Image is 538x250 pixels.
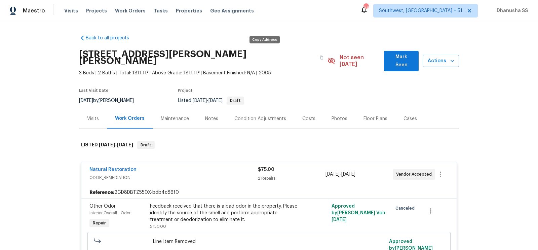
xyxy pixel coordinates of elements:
[389,53,413,69] span: Mark Seen
[90,220,109,226] span: Repair
[332,115,347,122] div: Photos
[193,98,223,103] span: -
[115,7,146,14] span: Work Orders
[227,99,243,103] span: Draft
[396,171,434,178] span: Vendor Accepted
[208,98,223,103] span: [DATE]
[332,204,385,222] span: Approved by [PERSON_NAME] V on
[79,51,315,64] h2: [STREET_ADDRESS][PERSON_NAME][PERSON_NAME]
[89,211,130,215] span: Interior Overall - Odor
[79,98,93,103] span: [DATE]
[384,51,419,71] button: Mark Seen
[154,8,168,13] span: Tasks
[79,97,142,105] div: by [PERSON_NAME]
[428,57,454,65] span: Actions
[79,88,109,93] span: Last Visit Date
[258,167,274,172] span: $75.00
[494,7,528,14] span: Dhanusha SS
[81,141,133,149] h6: LISTED
[210,7,254,14] span: Geo Assignments
[403,115,417,122] div: Cases
[150,203,297,223] div: Feedback received that there is a bad odor in the property. Please identify the source of the sme...
[64,7,78,14] span: Visits
[193,98,207,103] span: [DATE]
[363,4,368,11] div: 679
[79,70,328,76] span: 3 Beds | 2 Baths | Total: 1811 ft² | Above Grade: 1811 ft² | Basement Finished: N/A | 2005
[89,167,137,172] a: Natural Restoration
[86,7,107,14] span: Projects
[23,7,45,14] span: Maestro
[99,142,133,147] span: -
[340,54,380,68] span: Not seen [DATE]
[115,115,145,122] div: Work Orders
[89,204,116,209] span: Other Odor
[138,142,154,148] span: Draft
[153,238,385,245] span: Line Item Removed
[150,224,166,228] span: $150.00
[325,172,340,177] span: [DATE]
[325,171,355,178] span: -
[79,134,459,156] div: LISTED [DATE]-[DATE]Draft
[363,115,387,122] div: Floor Plans
[379,7,462,14] span: Southwest, [GEOGRAPHIC_DATA] + 51
[99,142,115,147] span: [DATE]
[176,7,202,14] span: Properties
[89,174,258,181] span: ODOR_REMEDIATION
[178,88,193,93] span: Project
[81,186,457,199] div: 2GD8DBTZ550X-bdb4c86f0
[395,205,417,212] span: Canceled
[79,35,144,41] a: Back to all projects
[117,142,133,147] span: [DATE]
[87,115,99,122] div: Visits
[341,172,355,177] span: [DATE]
[89,189,114,196] b: Reference:
[234,115,286,122] div: Condition Adjustments
[178,98,244,103] span: Listed
[332,217,347,222] span: [DATE]
[302,115,315,122] div: Costs
[258,175,325,182] div: 2 Repairs
[161,115,189,122] div: Maintenance
[423,55,459,67] button: Actions
[205,115,218,122] div: Notes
